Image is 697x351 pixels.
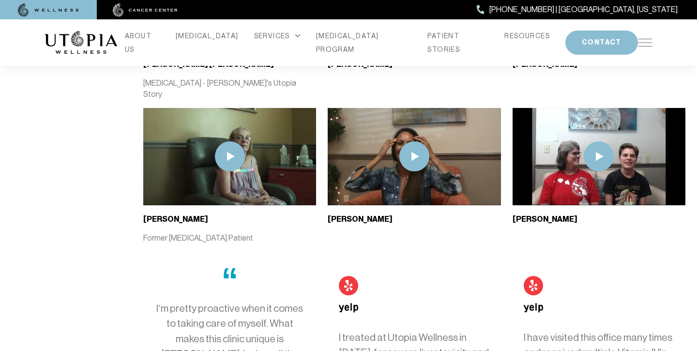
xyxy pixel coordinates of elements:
img: thumbnail [513,108,685,205]
img: icon-hamburger [638,39,652,46]
span: [PHONE_NUMBER] | [GEOGRAPHIC_DATA], [US_STATE] [489,3,678,16]
img: play icon [215,141,245,171]
img: thumbnail [143,108,316,205]
a: RESOURCES [504,29,550,43]
p: Former [MEDICAL_DATA] Patient [143,233,316,244]
img: logo [45,31,117,54]
img: Yelp [339,276,358,295]
p: [MEDICAL_DATA] - [PERSON_NAME]'s Utopia Story [143,78,316,100]
img: Yelp [524,276,543,295]
b: [PERSON_NAME] [513,60,577,69]
a: [MEDICAL_DATA] PROGRAM [316,29,412,56]
img: Yelp [524,303,543,313]
img: thumbnail [328,108,500,205]
span: “ [221,260,238,301]
a: [PHONE_NUMBER] | [GEOGRAPHIC_DATA], [US_STATE] [477,3,678,16]
b: [PERSON_NAME] [513,214,577,224]
a: [MEDICAL_DATA] [176,29,239,43]
b: [PERSON_NAME] [143,214,208,224]
b: [PERSON_NAME] [328,60,393,69]
a: PATIENT STORIES [427,29,489,56]
img: wellness [18,3,79,17]
b: [PERSON_NAME] [PERSON_NAME] [143,60,274,69]
div: SERVICES [254,29,301,43]
img: play icon [584,141,614,171]
img: cancer center [113,3,178,17]
b: [PERSON_NAME] [328,214,393,224]
img: play icon [399,141,429,171]
a: ABOUT US [125,29,160,56]
img: Yelp [339,303,358,313]
button: CONTACT [565,31,638,55]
